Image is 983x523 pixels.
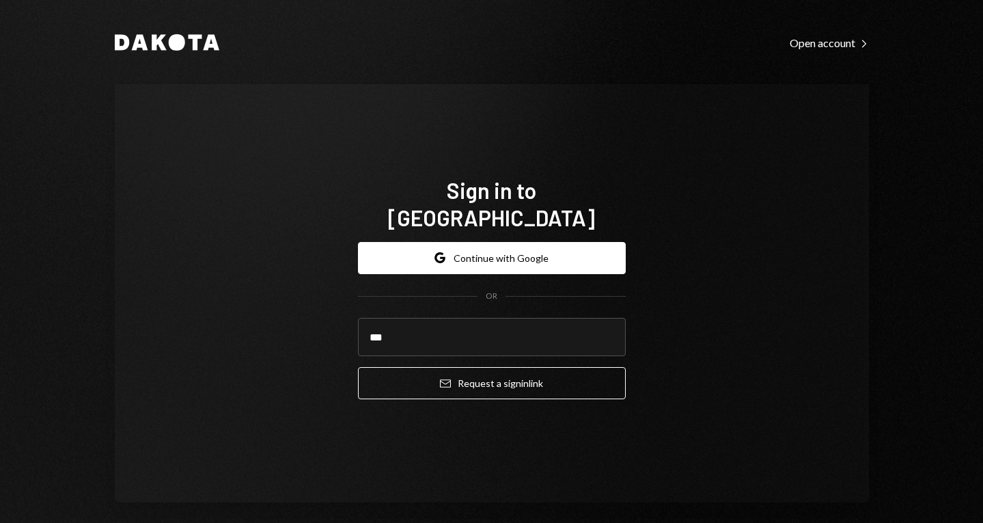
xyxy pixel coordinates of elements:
div: OR [486,291,497,302]
button: Request a signinlink [358,367,626,399]
a: Open account [790,35,869,50]
div: Open account [790,36,869,50]
button: Continue with Google [358,242,626,274]
h1: Sign in to [GEOGRAPHIC_DATA] [358,176,626,231]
